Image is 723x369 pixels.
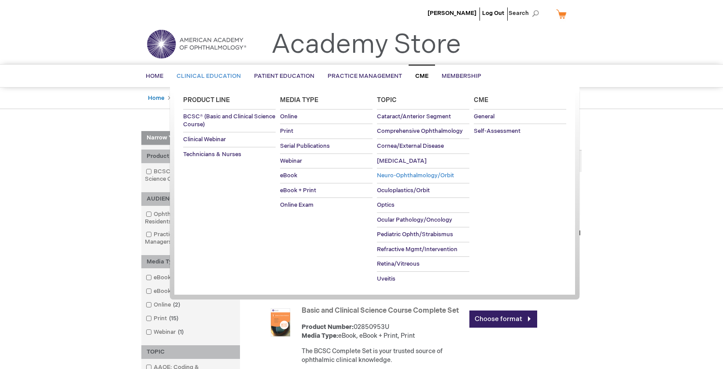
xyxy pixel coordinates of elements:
[141,131,240,145] strong: Narrow Your Choices
[144,210,238,226] a: Ophthalmologists & Residents16
[474,96,488,104] span: Cme
[377,142,444,150] span: Cornea/External Disease
[141,192,240,206] div: AUDIENCE
[415,73,428,80] span: CME
[141,150,240,163] div: Product Line
[302,347,465,365] div: The BCSC Complete Set is your trusted source of ophthalmic clinical knowledge.
[144,328,187,336] a: Webinar1
[302,307,459,315] a: Basic and Clinical Science Course Complete Set
[482,10,504,17] a: Log Out
[302,332,338,340] strong: Media Type:
[428,10,476,17] a: [PERSON_NAME]
[377,96,397,104] span: Topic
[377,246,457,253] span: Refractive Mgmt/Intervention
[377,260,420,267] span: Retina/Vitreous
[377,187,430,194] span: Oculoplastics/Orbit
[377,128,463,135] span: Comprehensive Ophthalmology
[144,230,238,246] a: Practice Administrators & Managers1
[377,113,451,120] span: Cataract/Anterior Segment
[183,151,241,158] span: Technicians & Nurses
[280,201,314,208] span: Online Exam
[469,311,537,328] a: Choose format
[146,73,163,80] span: Home
[474,113,494,120] span: General
[167,315,181,322] span: 15
[254,73,314,80] span: Patient Education
[377,172,454,179] span: Neuro-Ophthalmology/Orbit
[148,95,164,102] a: Home
[377,231,453,238] span: Pediatric Ophth/Strabismus
[177,73,241,80] span: Clinical Education
[144,274,186,282] a: eBook15
[377,201,395,208] span: Optics
[442,73,481,80] span: Membership
[280,172,297,179] span: eBook
[144,314,182,323] a: Print15
[171,301,182,308] span: 2
[144,287,205,296] a: eBook + Print14
[183,136,226,143] span: Clinical Webinar
[280,113,297,120] span: Online
[280,128,293,135] span: Print
[280,157,302,164] span: Webinar
[144,301,184,309] a: Online2
[377,216,452,223] span: Ocular Pathology/Oncology
[302,323,465,340] div: 02850953U eBook, eBook + Print, Print
[377,275,395,282] span: Uveitis
[183,113,275,128] span: BCSC® (Basic and Clinical Science Course)
[176,329,186,336] span: 1
[280,142,330,150] span: Serial Publications
[266,308,295,336] img: Basic and Clinical Science Course Complete Set
[144,168,238,183] a: BCSC® (Basic and Clinical Science Course)16
[141,345,240,359] div: TOPIC
[280,96,318,104] span: Media Type
[141,255,240,269] div: Media Type
[377,157,427,164] span: [MEDICAL_DATA]
[271,29,461,61] a: Academy Store
[328,73,402,80] span: Practice Management
[302,323,354,331] strong: Product Number:
[509,4,542,22] span: Search
[280,187,316,194] span: eBook + Print
[183,96,230,104] span: Product Line
[474,128,520,135] span: Self-Assessment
